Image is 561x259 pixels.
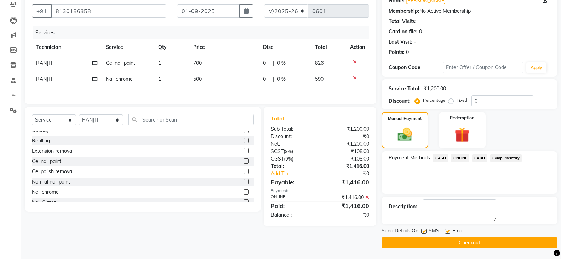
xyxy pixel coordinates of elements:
div: ( ) [265,155,320,163]
th: Technician [32,39,102,55]
span: Complimentary [490,154,522,162]
div: No Active Membership [389,7,550,15]
th: Action [346,39,369,55]
div: Membership: [389,7,419,15]
button: +91 [32,4,52,18]
div: Total Visits: [389,18,417,25]
div: Balance : [265,212,320,219]
button: Apply [526,62,546,73]
div: Gel nail paint [32,158,61,165]
div: Services [33,26,374,39]
span: Send Details On [382,227,418,236]
div: Points: [389,49,405,56]
span: 9% [285,156,292,162]
th: Total [311,39,346,55]
div: - [414,38,416,46]
span: Payment Methods [389,154,430,162]
div: Card on file: [389,28,418,35]
div: ₹108.00 [320,148,374,155]
span: SMS [429,227,439,236]
span: 1 [158,76,161,82]
img: _gift.svg [450,125,474,144]
div: ₹0 [329,170,374,178]
span: | [273,60,274,67]
label: Redemption [450,115,474,121]
span: Email [452,227,464,236]
span: 826 [315,60,324,66]
span: CASH [433,154,448,162]
div: Payable: [265,178,320,186]
div: Last Visit: [389,38,412,46]
div: Sub Total: [265,125,320,133]
div: ₹1,416.00 [320,194,374,201]
input: Search or Scan [128,114,254,125]
div: Payments [271,188,369,194]
label: Manual Payment [388,116,422,122]
span: CGST [271,156,284,162]
div: ₹1,416.00 [320,163,374,170]
label: Fixed [457,97,467,103]
div: Service Total: [389,85,421,92]
div: ₹0 [320,133,374,140]
div: Normal nail paint [32,178,70,186]
th: Disc [259,39,311,55]
span: Gel nail paint [106,60,135,66]
th: Service [102,39,154,55]
div: Discount: [265,133,320,140]
div: Net: [265,140,320,148]
span: ONLINE [451,154,469,162]
div: ₹1,200.00 [320,125,374,133]
div: Nail Glitter [32,199,56,206]
span: 0 F [263,60,270,67]
div: ( ) [265,148,320,155]
img: _cash.svg [393,126,417,143]
div: 0 [406,49,409,56]
div: Paid: [265,202,320,210]
div: 0 [419,28,422,35]
th: Qty [154,39,189,55]
div: ₹0 [320,212,374,219]
div: ₹1,200.00 [320,140,374,148]
div: Description: [389,203,417,210]
span: Nail chrome [106,76,133,82]
div: Total: [265,163,320,170]
span: RANJIT [36,60,53,66]
span: | [273,75,274,83]
div: Nail chrome [32,188,59,196]
button: Checkout [382,237,557,248]
div: Overlay [32,127,49,134]
span: SGST [271,148,284,154]
span: 9% [285,148,292,154]
div: ONLINE [265,194,320,201]
div: Coupon Code [389,64,442,71]
div: Extension removal [32,147,73,155]
span: 1 [158,60,161,66]
a: Add Tip [265,170,329,178]
span: RANJIT [36,76,53,82]
span: Total [271,115,287,122]
div: ₹1,416.00 [320,178,374,186]
div: ₹108.00 [320,155,374,163]
div: Refilling [32,137,50,145]
div: ₹1,200.00 [424,85,446,92]
input: Enter Offer / Coupon Code [443,62,523,73]
span: 590 [315,76,324,82]
span: 500 [193,76,202,82]
div: Discount: [389,97,411,105]
th: Price [189,39,258,55]
span: 0 F [263,75,270,83]
label: Percentage [423,97,446,103]
div: Gel polish removal [32,168,73,175]
span: 700 [193,60,202,66]
input: Search by Name/Mobile/Email/Code [51,4,166,18]
div: ₹1,416.00 [320,202,374,210]
span: 0 % [277,60,286,67]
span: CARD [472,154,487,162]
span: 0 % [277,75,286,83]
